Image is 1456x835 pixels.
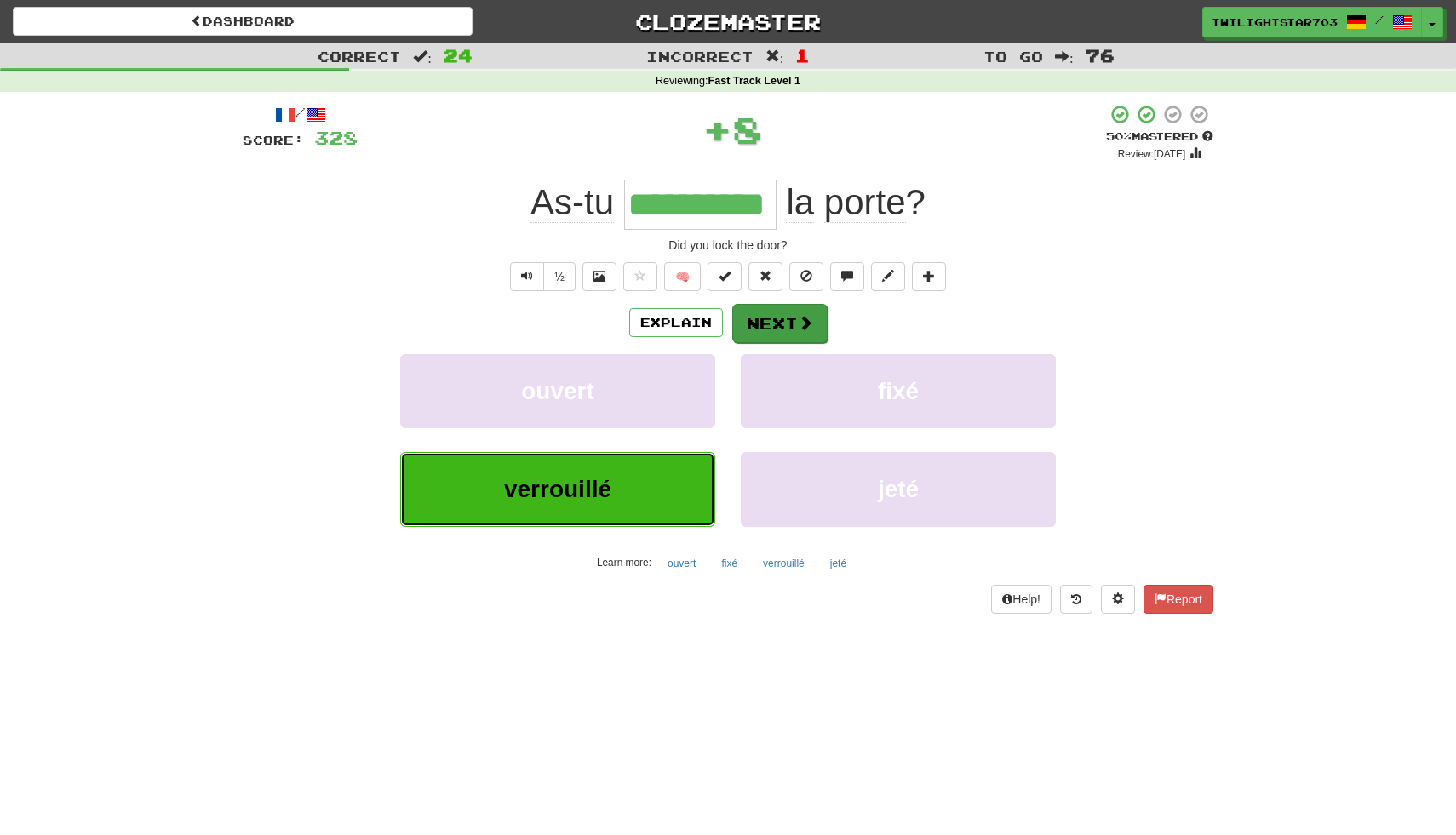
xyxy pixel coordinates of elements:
[658,551,705,576] button: ouvert
[754,551,814,576] button: verrouillé
[582,262,616,291] button: Show image (alt+x)
[400,354,715,428] button: ouvert
[521,378,594,404] span: ouvert
[1106,129,1132,143] span: 50 %
[786,182,814,223] span: la
[498,7,958,37] a: Clozemaster
[871,262,905,291] button: Edit sentence (alt+d)
[243,133,304,147] span: Score:
[983,48,1043,65] span: To go
[712,551,747,576] button: fixé
[741,452,1056,526] button: jeté
[830,262,864,291] button: Discuss sentence (alt+u)
[597,557,651,569] small: Learn more:
[314,127,358,148] span: 328
[912,262,946,291] button: Add to collection (alt+a)
[732,108,762,151] span: 8
[795,45,810,66] span: 1
[400,452,715,526] button: verrouillé
[789,262,823,291] button: Ignore sentence (alt+i)
[732,304,828,343] button: Next
[821,551,856,576] button: jeté
[1055,49,1074,64] span: :
[1144,585,1213,614] button: Report
[824,182,906,223] span: porte
[13,7,473,36] a: Dashboard
[1118,148,1186,160] small: Review: [DATE]
[1060,585,1092,614] button: Round history (alt+y)
[507,262,576,291] div: Text-to-speech controls
[664,262,701,291] button: 🧠
[765,49,784,64] span: :
[708,262,742,291] button: Set this sentence to 100% Mastered (alt+m)
[1086,45,1115,66] span: 76
[1375,14,1384,26] span: /
[543,262,576,291] button: ½
[243,237,1213,254] div: Did you lock the door?
[504,476,611,502] span: verrouillé
[1106,129,1213,145] div: Mastered
[510,262,544,291] button: Play sentence audio (ctl+space)
[748,262,782,291] button: Reset to 0% Mastered (alt+r)
[991,585,1052,614] button: Help!
[702,104,732,155] span: +
[444,45,473,66] span: 24
[646,48,754,65] span: Incorrect
[629,308,723,337] button: Explain
[318,48,401,65] span: Correct
[243,104,358,125] div: /
[777,182,926,223] span: ?
[413,49,432,64] span: :
[878,378,919,404] span: fixé
[530,182,614,223] span: As-tu
[741,354,1056,428] button: fixé
[878,476,919,502] span: jeté
[1212,14,1338,30] span: TwilightStar7034
[708,75,801,87] strong: Fast Track Level 1
[623,262,657,291] button: Favorite sentence (alt+f)
[1202,7,1422,37] a: TwilightStar7034 /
